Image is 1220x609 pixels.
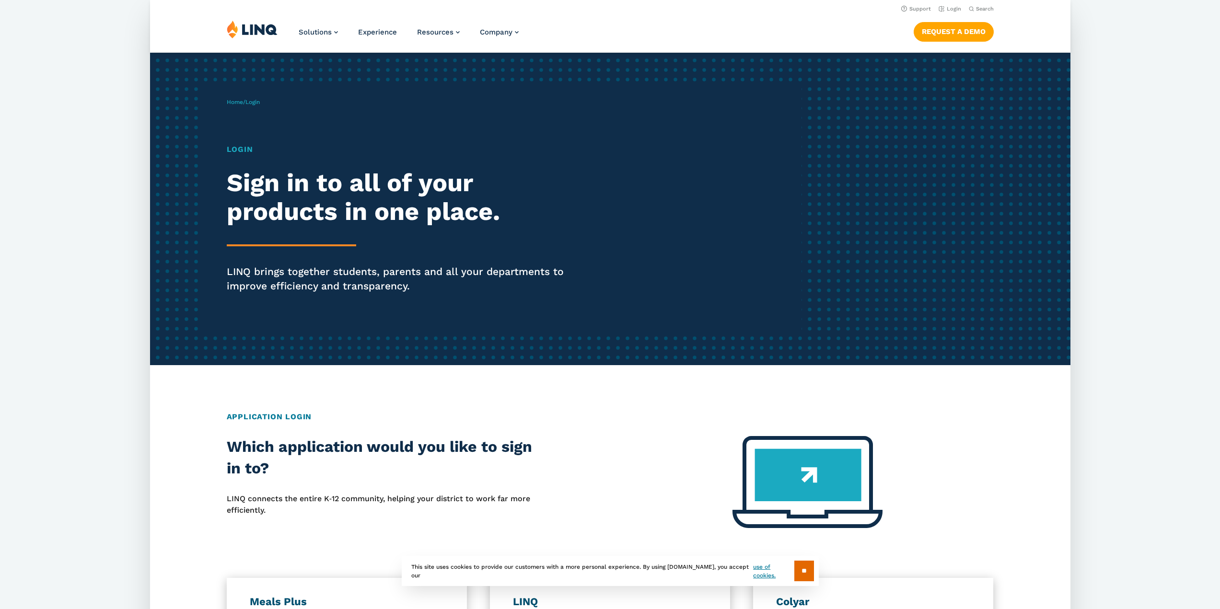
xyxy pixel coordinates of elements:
a: use of cookies. [753,563,794,580]
a: Home [227,99,243,105]
a: Solutions [299,28,338,36]
p: LINQ connects the entire K‑12 community, helping your district to work far more efficiently. [227,493,533,517]
img: LINQ | K‑12 Software [227,20,278,38]
h2: Application Login [227,411,994,423]
span: Search [976,6,993,12]
a: Resources [417,28,460,36]
h3: LINQ [513,595,707,609]
nav: Button Navigation [913,20,993,41]
a: Request a Demo [913,22,993,41]
span: Login [245,99,260,105]
button: Open Search Bar [968,5,993,12]
h3: Colyar [776,595,970,609]
a: Experience [358,28,397,36]
span: Company [480,28,512,36]
span: / [227,99,260,105]
span: Solutions [299,28,332,36]
span: Resources [417,28,453,36]
nav: Utility Navigation [150,3,1070,13]
a: Company [480,28,519,36]
h1: Login [227,144,581,155]
h2: Which application would you like to sign in to? [227,436,533,480]
nav: Primary Navigation [299,20,519,52]
a: Support [901,6,930,12]
a: Login [938,6,961,12]
h2: Sign in to all of your products in one place. [227,169,581,226]
h3: Meals Plus [250,595,444,609]
p: LINQ brings together students, parents and all your departments to improve efficiency and transpa... [227,264,581,293]
div: This site uses cookies to provide our customers with a more personal experience. By using [DOMAIN... [402,556,819,586]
